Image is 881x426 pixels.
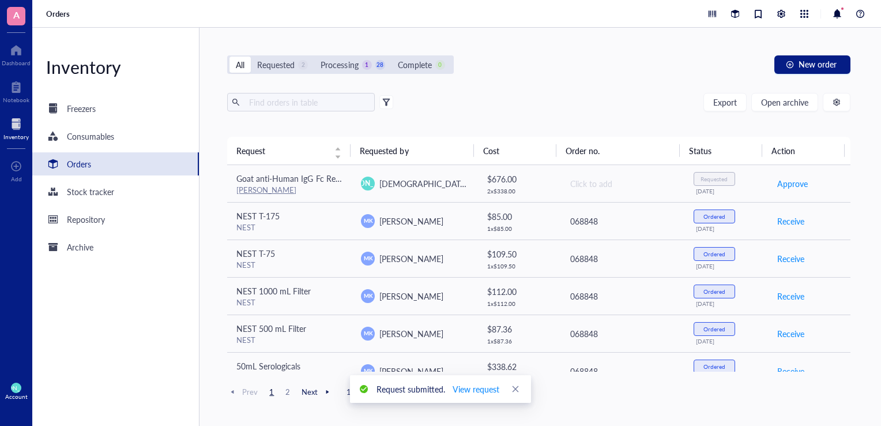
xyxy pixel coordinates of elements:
div: [DATE] [696,225,758,232]
span: MK [364,329,372,337]
span: [DEMOGRAPHIC_DATA][PERSON_NAME] [379,178,530,189]
span: Approve [777,177,808,190]
span: MK [364,292,372,300]
td: 068848 [560,277,684,315]
a: Notebook [3,78,29,103]
div: Stock tracker [67,185,114,198]
a: Stock tracker [32,180,199,203]
span: Receive [777,365,804,378]
div: 2 x $ 338.00 [487,188,551,195]
div: Requested [701,175,728,182]
div: Orders [67,158,91,170]
div: NEST [236,260,342,270]
span: NEST 1000 mL Filter [236,285,311,297]
span: Receive [777,215,804,227]
a: Archive [32,236,199,259]
div: 068848 [570,215,675,227]
div: [DATE] [696,300,758,307]
div: NEST [236,297,342,308]
span: A [13,8,20,22]
div: Dashboard [2,59,31,66]
td: 068848 [560,352,684,390]
span: NEST T-175 [236,210,280,222]
div: Ordered [703,326,725,332]
span: 1 [265,387,278,397]
div: Click to add [570,177,675,190]
div: 1 x $ 87.36 [487,338,551,345]
button: Receive [777,212,805,230]
a: Inventory [3,115,29,140]
div: Ordered [703,251,725,257]
div: Freezers [67,102,96,115]
span: Next [302,387,333,397]
button: Receive [777,362,805,380]
span: New order [799,59,837,69]
div: $ 87.36 [487,323,551,335]
span: Prev [227,387,258,397]
a: [PERSON_NAME] [236,184,296,195]
th: Cost [474,137,556,165]
button: Receive [777,249,805,268]
button: Open archive [751,93,818,111]
span: Open archive [761,98,808,107]
span: Receive [777,252,804,265]
div: Processing [321,58,358,71]
span: Goat anti-Human IgG Fc Recombinant Secondary Antibody, Alexa [MEDICAL_DATA]™ 647 [236,173,559,184]
button: Receive [777,287,805,305]
span: close [511,385,519,393]
div: 1 x $ 109.50 [487,263,551,270]
span: [PERSON_NAME] [379,328,443,339]
div: Ordered [703,213,725,220]
button: Export [703,93,747,111]
div: Requested [257,58,295,71]
div: Inventory [32,55,199,79]
div: Inventory [3,133,29,140]
div: 0 [435,60,445,70]
div: [DATE] [696,188,758,195]
span: Request [236,144,327,157]
a: Repository [32,208,199,231]
div: 1 x $ 85.00 [487,225,551,232]
th: Order no. [556,137,680,165]
div: Account [5,393,28,400]
button: Approve [777,174,808,193]
span: MK [364,254,372,262]
div: Request submitted. [377,380,500,398]
div: $ 85.00 [487,210,551,223]
div: 068848 [570,327,675,340]
a: Consumables [32,125,199,148]
div: 1 x $ 112.00 [487,300,551,307]
div: Notebook [3,96,29,103]
div: Ordered [703,288,725,295]
div: 068848 [570,290,675,302]
td: Click to add [560,165,684,203]
td: 068848 [560,202,684,240]
button: View request [452,380,500,398]
div: Ordered [703,363,725,370]
th: Requested by [351,137,474,165]
td: 068848 [560,240,684,277]
span: View request [453,383,499,395]
span: [PERSON_NAME] [340,178,396,189]
th: Status [680,137,762,165]
div: 2 [298,60,308,70]
span: [PERSON_NAME] [379,290,443,302]
div: Complete [398,58,432,71]
input: Find orders in table [244,94,370,111]
div: $ 338.62 [487,360,551,373]
span: MK [364,216,372,225]
span: 50mL Serologicals [236,360,300,372]
td: 068848 [560,315,684,352]
div: $ 676.00 [487,173,551,185]
span: 1 of 2 [347,387,363,397]
a: Freezers [32,97,199,120]
th: Request [227,137,351,165]
div: NEST [236,335,342,345]
div: 068848 [570,252,675,265]
div: 28 [375,60,385,70]
div: [DATE] [696,338,758,345]
a: Orders [46,9,72,19]
span: NEST 500 mL Filter [236,323,306,334]
span: Export [713,98,737,107]
span: [PERSON_NAME] [379,215,443,227]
